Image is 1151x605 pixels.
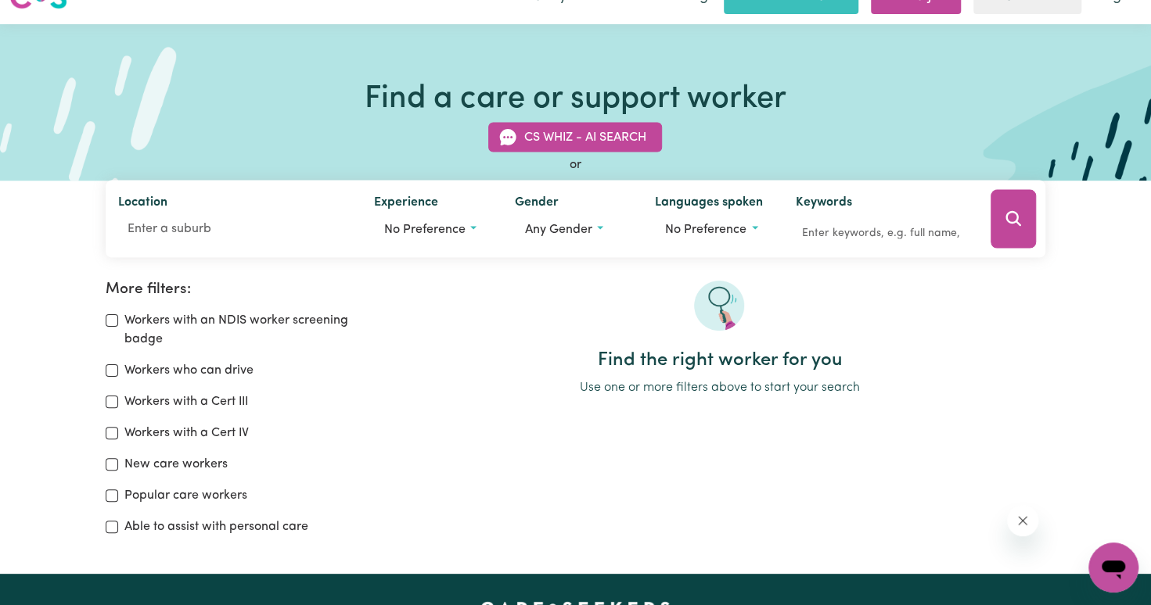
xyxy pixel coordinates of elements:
[515,215,631,245] button: Worker gender preference
[365,81,786,118] h1: Find a care or support worker
[124,455,228,474] label: New care workers
[374,215,490,245] button: Worker experience options
[384,224,466,236] span: No preference
[796,193,852,215] label: Keywords
[665,224,746,236] span: No preference
[106,281,375,299] h2: More filters:
[118,215,349,243] input: Enter a suburb
[124,486,247,505] label: Popular care workers
[9,11,95,23] span: Need any help?
[124,392,248,411] label: Workers with a Cert III
[124,311,375,349] label: Workers with an NDIS worker screening badge
[655,215,771,245] button: Worker language preferences
[118,193,167,215] label: Location
[124,361,254,380] label: Workers who can drive
[1007,505,1038,536] iframe: Close message
[1088,542,1138,592] iframe: Button to launch messaging window
[124,424,249,442] label: Workers with a Cert IV
[393,349,1045,372] h2: Find the right worker for you
[525,224,592,236] span: Any gender
[488,123,662,152] button: CS Whiz - AI Search
[393,378,1045,397] p: Use one or more filters above to start your search
[515,193,559,215] label: Gender
[796,221,969,245] input: Enter keywords, e.g. full name, interests
[655,193,763,215] label: Languages spoken
[991,190,1036,249] button: Search
[374,193,438,215] label: Experience
[124,517,308,536] label: Able to assist with personal care
[106,156,1046,174] div: or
